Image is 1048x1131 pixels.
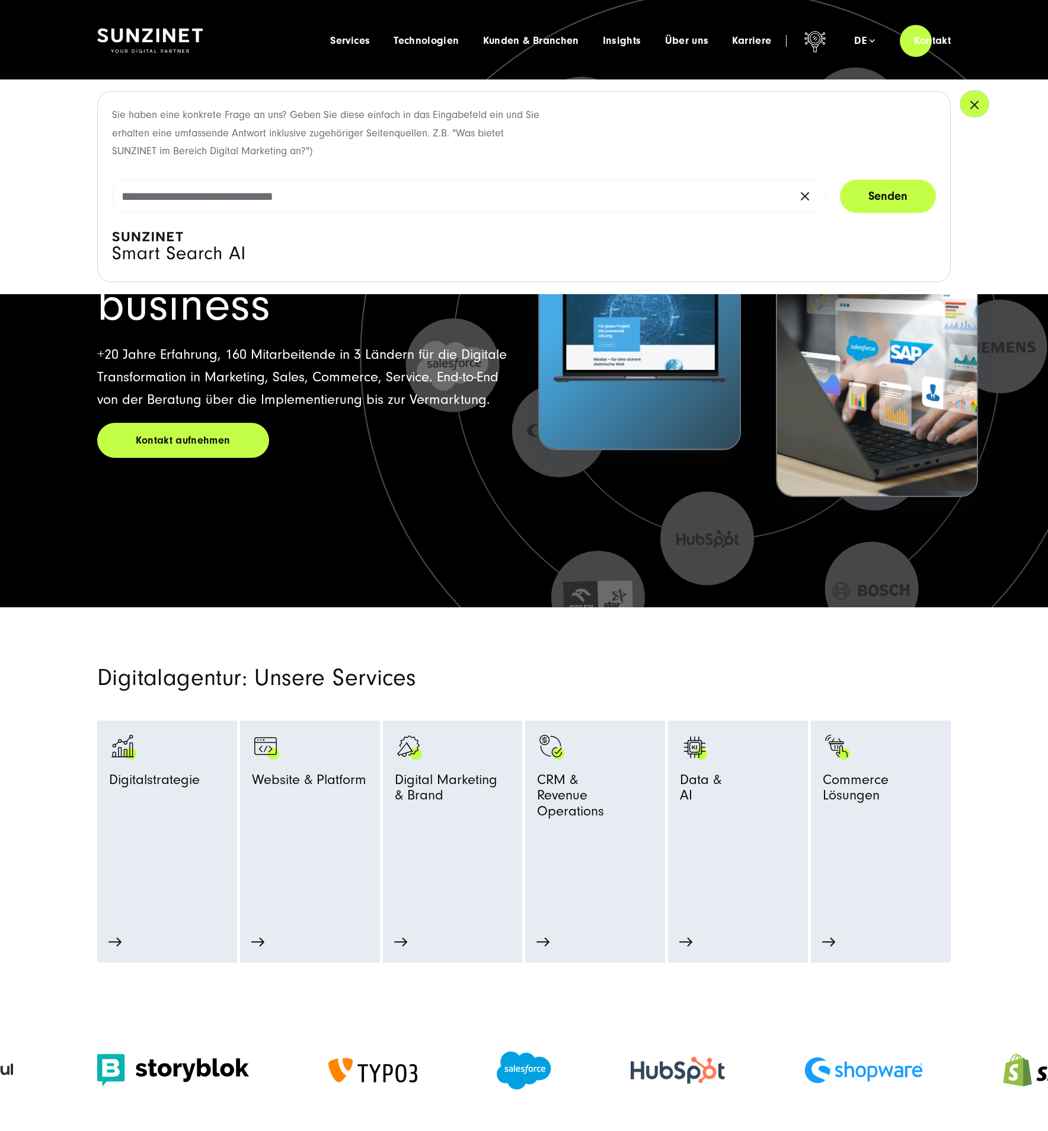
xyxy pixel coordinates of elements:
a: Bild eines Fingers, der auf einen schwarzen Einkaufswagen mit grünen Akzenten klickt: Digitalagen... [823,732,939,907]
button: Senden [840,180,936,213]
img: Salesforce Partner Agentur - Digitalagentur SUNZINET [497,1052,551,1089]
a: Browser Symbol als Zeichen für Web Development - Digitalagentur SUNZINET programming-browser-prog... [252,732,368,907]
img: SUNZINET Full Service Digital Agentur [97,28,203,53]
a: Kontakt [900,24,965,58]
p: +20 Jahre Erfahrung, 160 Mitarbeitende in 3 Ländern für die Digitale Transformation in Marketing,... [97,343,510,411]
span: CRM & Revenue Operations [537,772,653,824]
span: Website & Platform [252,772,366,793]
a: Kontakt aufnehmen [97,423,269,458]
span: Digital Marketing & Brand [395,772,497,809]
a: analytics-graph-bar-business analytics-graph-bar-business_white Digitalstrategie [109,732,225,907]
a: Symbol mit einem Haken und einem Dollarzeichen. monetization-approve-business-products_white CRM ... [537,732,653,907]
p: Sie haben eine konkrete Frage an uns? Geben Sie diese einfach in das Eingabefeld ein und Sie erha... [112,106,542,161]
img: BOSCH - Kundeprojekt - Digital Transformation Agentur SUNZINET [777,250,977,496]
a: Karriere [732,35,771,47]
img: HubSpot Gold Partner Agentur - Digitalagentur SUNZINET [631,1057,725,1084]
a: Technologien [394,35,459,47]
a: Services [330,35,370,47]
a: advertising-megaphone-business-products_black advertising-megaphone-business-products_white Digit... [395,732,511,882]
img: Letztes Projekt von Niedax. Ein Laptop auf dem die Niedax Website geöffnet ist, auf blauem Hinter... [539,203,739,450]
h1: We grow & accelerate your business [97,193,510,328]
span: Digitalstrategie [109,772,200,793]
a: Insights [603,35,641,47]
div: de [854,35,875,47]
img: Storyblok logo Storyblok Headless CMS Agentur SUNZINET (1) [97,1054,249,1087]
h2: Digitalagentur: Unsere Services [97,667,660,689]
a: KI KI Data &AI [680,732,796,882]
img: TYPO3 Gold Memeber Agentur - Digitalagentur für TYPO3 CMS Entwicklung SUNZINET [328,1058,417,1083]
span: Data & AI [680,772,721,809]
img: Shopware Partner Agentur - Digitalagentur SUNZINET [804,1057,923,1083]
a: Über uns [665,35,709,47]
button: Bosch Digital:Effiziente Prozesse für höhere Umsätze BOSCH - Kundeprojekt - Digital Transformatio... [776,181,978,498]
a: Kunden & Branchen [483,35,579,47]
span: Commerce Lösungen [823,772,939,809]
